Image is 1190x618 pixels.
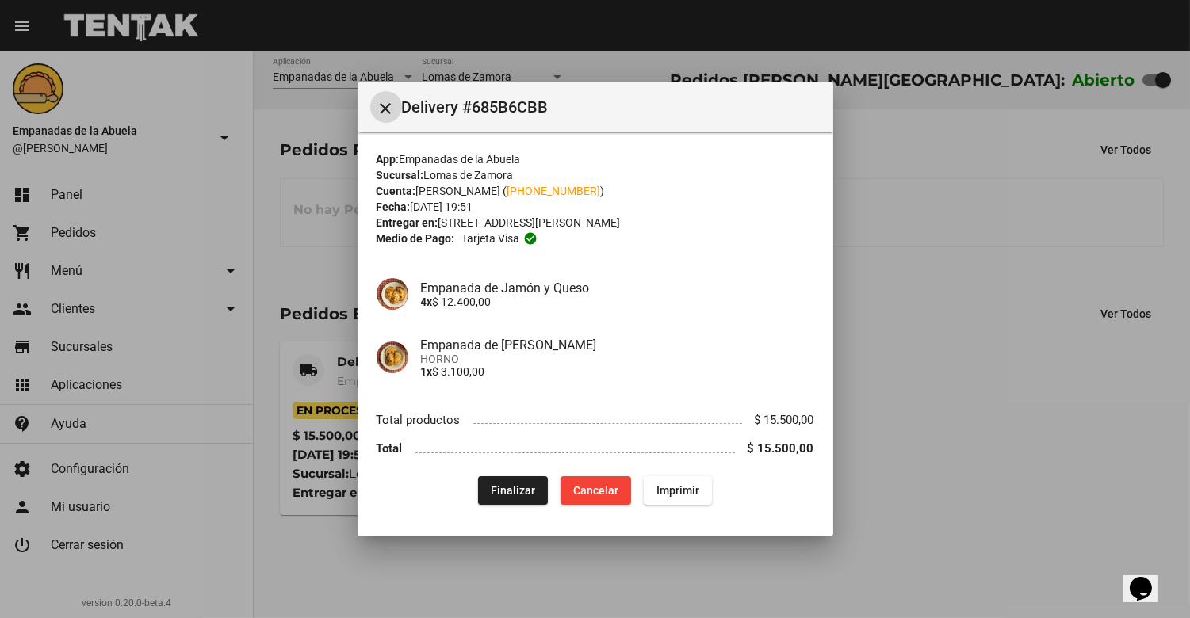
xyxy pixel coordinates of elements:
a: [PHONE_NUMBER] [507,185,601,197]
div: [DATE] 19:51 [377,199,814,215]
div: Lomas de Zamora [377,167,814,183]
mat-icon: check_circle [523,231,538,246]
p: $ 12.400,00 [421,296,814,308]
iframe: chat widget [1123,555,1174,602]
span: Cancelar [573,484,618,497]
span: Delivery #685B6CBB [402,94,821,120]
button: Imprimir [644,476,712,505]
strong: Fecha: [377,200,411,213]
span: Imprimir [656,484,699,497]
strong: Sucursal: [377,169,424,181]
b: 1x [421,365,433,378]
div: [PERSON_NAME] ( ) [377,183,814,199]
li: Total $ 15.500,00 [377,434,814,463]
span: HORNO [421,353,814,365]
span: Finalizar [491,484,535,497]
button: Cerrar [370,91,402,123]
b: 4x [421,296,433,308]
button: Finalizar [478,476,548,505]
h4: Empanada de [PERSON_NAME] [421,338,814,353]
strong: Cuenta: [377,185,416,197]
strong: Medio de Pago: [377,231,455,246]
div: Empanadas de la Abuela [377,151,814,167]
p: $ 3.100,00 [421,365,814,378]
div: [STREET_ADDRESS][PERSON_NAME] [377,215,814,231]
li: Total productos $ 15.500,00 [377,405,814,434]
span: Tarjeta visa [461,231,519,246]
mat-icon: Cerrar [377,99,396,118]
button: Cancelar [561,476,631,505]
img: f753fea7-0f09-41b3-9a9e-ddb84fc3b359.jpg [377,341,408,373]
img: 72c15bfb-ac41-4ae4-a4f2-82349035ab42.jpg [377,278,408,310]
strong: App: [377,153,400,166]
h4: Empanada de Jamón y Queso [421,280,814,296]
strong: Entregar en: [377,216,438,229]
